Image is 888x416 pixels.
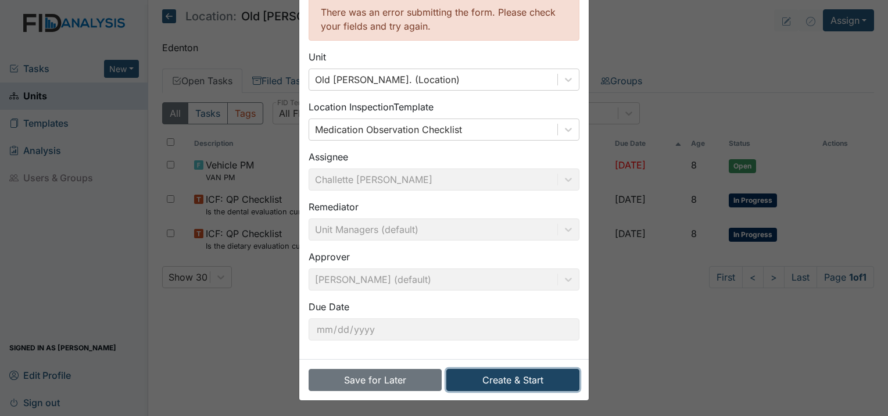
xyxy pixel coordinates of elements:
[309,369,442,391] button: Save for Later
[309,250,350,264] label: Approver
[446,369,579,391] button: Create & Start
[309,150,348,164] label: Assignee
[309,300,349,314] label: Due Date
[315,73,460,87] div: Old [PERSON_NAME]. (Location)
[309,200,359,214] label: Remediator
[309,100,434,114] label: Location Inspection Template
[309,50,326,64] label: Unit
[315,123,462,137] div: Medication Observation Checklist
